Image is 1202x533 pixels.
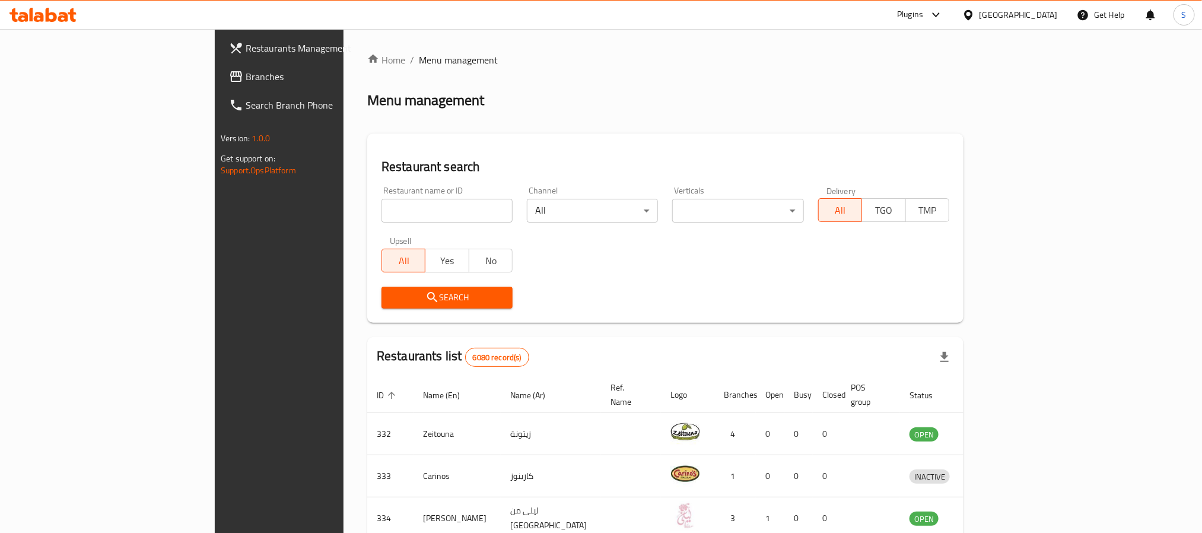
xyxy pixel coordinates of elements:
[501,455,601,497] td: كارينوز
[784,455,813,497] td: 0
[469,249,513,272] button: No
[220,91,415,119] a: Search Branch Phone
[813,455,841,497] td: 0
[784,413,813,455] td: 0
[377,347,529,367] h2: Restaurants list
[714,377,756,413] th: Branches
[670,417,700,446] img: Zeitouna
[784,377,813,413] th: Busy
[221,151,275,166] span: Get support on:
[910,427,939,442] div: OPEN
[430,252,464,269] span: Yes
[813,377,841,413] th: Closed
[377,388,399,402] span: ID
[414,413,501,455] td: Zeitouna
[381,199,513,223] input: Search for restaurant name or ID..
[246,98,406,112] span: Search Branch Phone
[221,131,250,146] span: Version:
[391,290,503,305] span: Search
[867,202,901,219] span: TGO
[910,512,939,526] span: OPEN
[661,377,714,413] th: Logo
[1182,8,1187,21] span: S
[823,202,857,219] span: All
[390,237,412,245] label: Upsell
[381,249,425,272] button: All
[756,455,784,497] td: 0
[465,348,529,367] div: Total records count
[425,249,469,272] button: Yes
[714,455,756,497] td: 1
[980,8,1058,21] div: [GEOGRAPHIC_DATA]
[672,199,803,223] div: ​
[246,41,406,55] span: Restaurants Management
[246,69,406,84] span: Branches
[501,413,601,455] td: زيتونة
[910,469,950,484] div: INACTIVE
[381,287,513,309] button: Search
[670,459,700,488] img: Carinos
[714,413,756,455] td: 4
[911,202,945,219] span: TMP
[220,34,415,62] a: Restaurants Management
[423,388,475,402] span: Name (En)
[910,428,939,442] span: OPEN
[381,158,949,176] h2: Restaurant search
[851,380,886,409] span: POS group
[414,455,501,497] td: Carinos
[466,352,529,363] span: 6080 record(s)
[670,501,700,531] img: Leila Min Lebnan
[826,186,856,195] label: Delivery
[930,343,959,372] div: Export file
[818,198,862,222] button: All
[367,91,484,110] h2: Menu management
[610,380,647,409] span: Ref. Name
[756,413,784,455] td: 0
[905,198,949,222] button: TMP
[252,131,270,146] span: 1.0.0
[527,199,658,223] div: All
[897,8,923,22] div: Plugins
[910,388,948,402] span: Status
[419,53,498,67] span: Menu management
[221,163,296,178] a: Support.OpsPlatform
[474,252,508,269] span: No
[910,512,939,526] div: OPEN
[813,413,841,455] td: 0
[367,53,963,67] nav: breadcrumb
[756,377,784,413] th: Open
[220,62,415,91] a: Branches
[510,388,561,402] span: Name (Ar)
[861,198,905,222] button: TGO
[387,252,421,269] span: All
[910,470,950,484] span: INACTIVE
